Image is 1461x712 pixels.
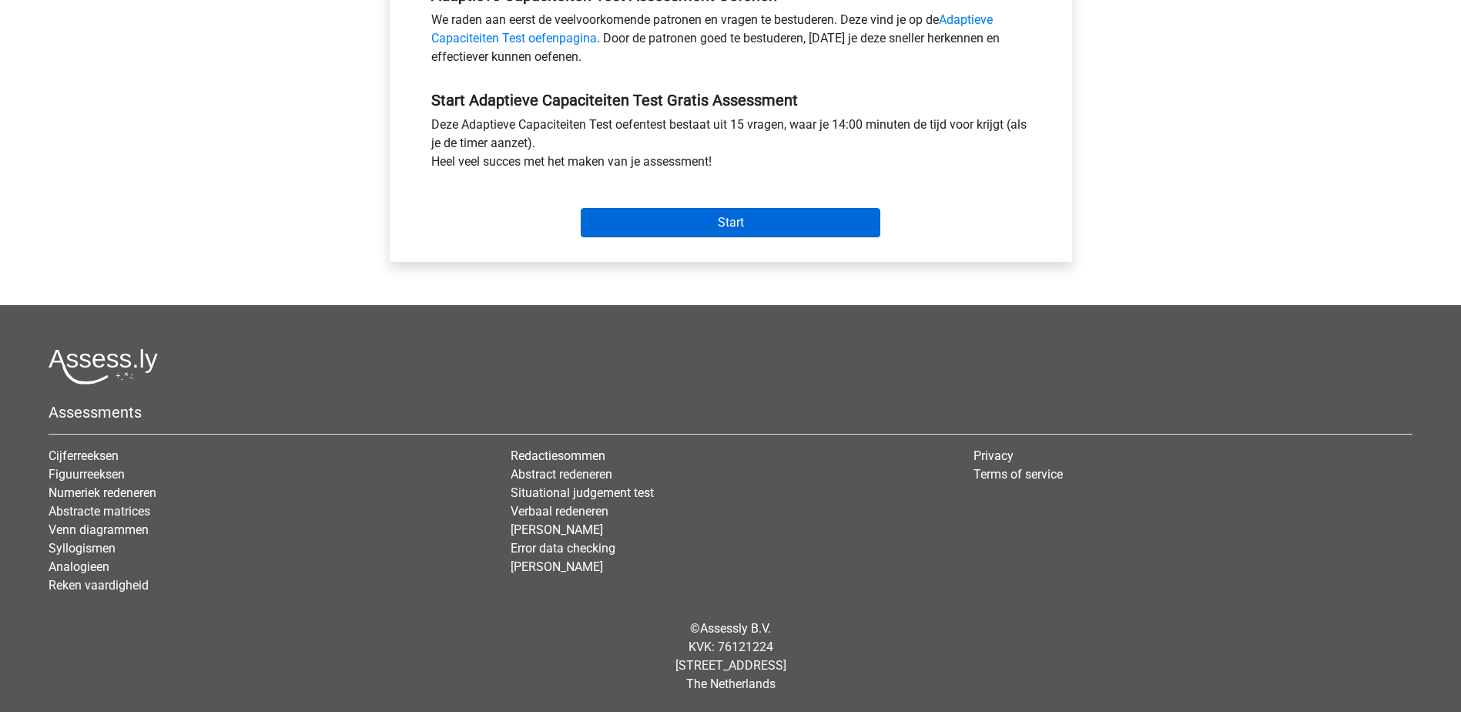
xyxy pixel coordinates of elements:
[37,607,1424,706] div: © KVK: 76121224 [STREET_ADDRESS] The Netherlands
[511,448,605,463] a: Redactiesommen
[511,522,603,537] a: [PERSON_NAME]
[700,621,771,636] a: Assessly B.V.
[49,559,109,574] a: Analogieen
[511,467,612,482] a: Abstract redeneren
[511,559,603,574] a: [PERSON_NAME]
[49,541,116,556] a: Syllogismen
[49,403,1412,421] h5: Assessments
[581,208,880,237] input: Start
[49,578,149,593] a: Reken vaardigheid
[431,91,1030,109] h5: Start Adaptieve Capaciteiten Test Gratis Assessment
[420,11,1042,72] div: We raden aan eerst de veelvoorkomende patronen en vragen te bestuderen. Deze vind je op de . Door...
[49,485,156,500] a: Numeriek redeneren
[49,504,150,519] a: Abstracte matrices
[973,467,1063,482] a: Terms of service
[511,504,608,519] a: Verbaal redeneren
[511,485,654,500] a: Situational judgement test
[49,348,158,385] img: Assessly logo
[420,116,1042,177] div: Deze Adaptieve Capaciteiten Test oefentest bestaat uit 15 vragen, waar je 14:00 minuten de tijd v...
[49,467,125,482] a: Figuurreeksen
[49,522,149,537] a: Venn diagrammen
[511,541,615,556] a: Error data checking
[49,448,119,463] a: Cijferreeksen
[973,448,1014,463] a: Privacy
